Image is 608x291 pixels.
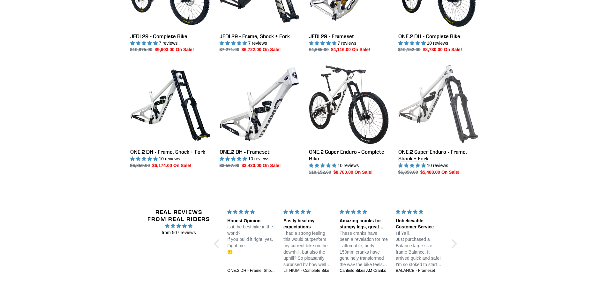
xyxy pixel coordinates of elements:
span: 4.96 stars [147,222,210,229]
div: Unbelievable Customer Service [396,218,444,230]
p: Hi Ya’ll. Just purchased a Balance large size frame Balance. It arrived quick and safe! I’m so st... [396,230,444,268]
p: I had a strong feeling this would outperform my current bike on the downhill, but also the uphill... [283,230,332,268]
div: Easily beat my expectations [283,218,332,230]
a: LITHIUM - Complete Bike [283,268,332,274]
div: 5 stars [340,209,388,215]
a: BALANCE - Frameset [396,268,444,274]
a: Canfield Bikes AM Cranks [340,268,388,274]
p: Is it the best bike in the world? If you build it right, yes. Fight me. 😉 [227,224,276,255]
p: These cranks have been a revelation for me - affordable, burly 150mm cranks have genuinely transf... [340,230,388,268]
div: 5 stars [396,209,444,215]
span: from 507 reviews [147,229,210,236]
h2: Real Reviews from Real Riders [147,209,210,222]
div: Amazing cranks for stumpy legs, great customer service too [340,218,388,230]
div: 5 stars [227,209,276,215]
a: ONE.2 DH - Frame, Shock + Fork [227,268,276,274]
div: 5 stars [283,209,332,215]
div: Honest Opinion [227,218,276,224]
